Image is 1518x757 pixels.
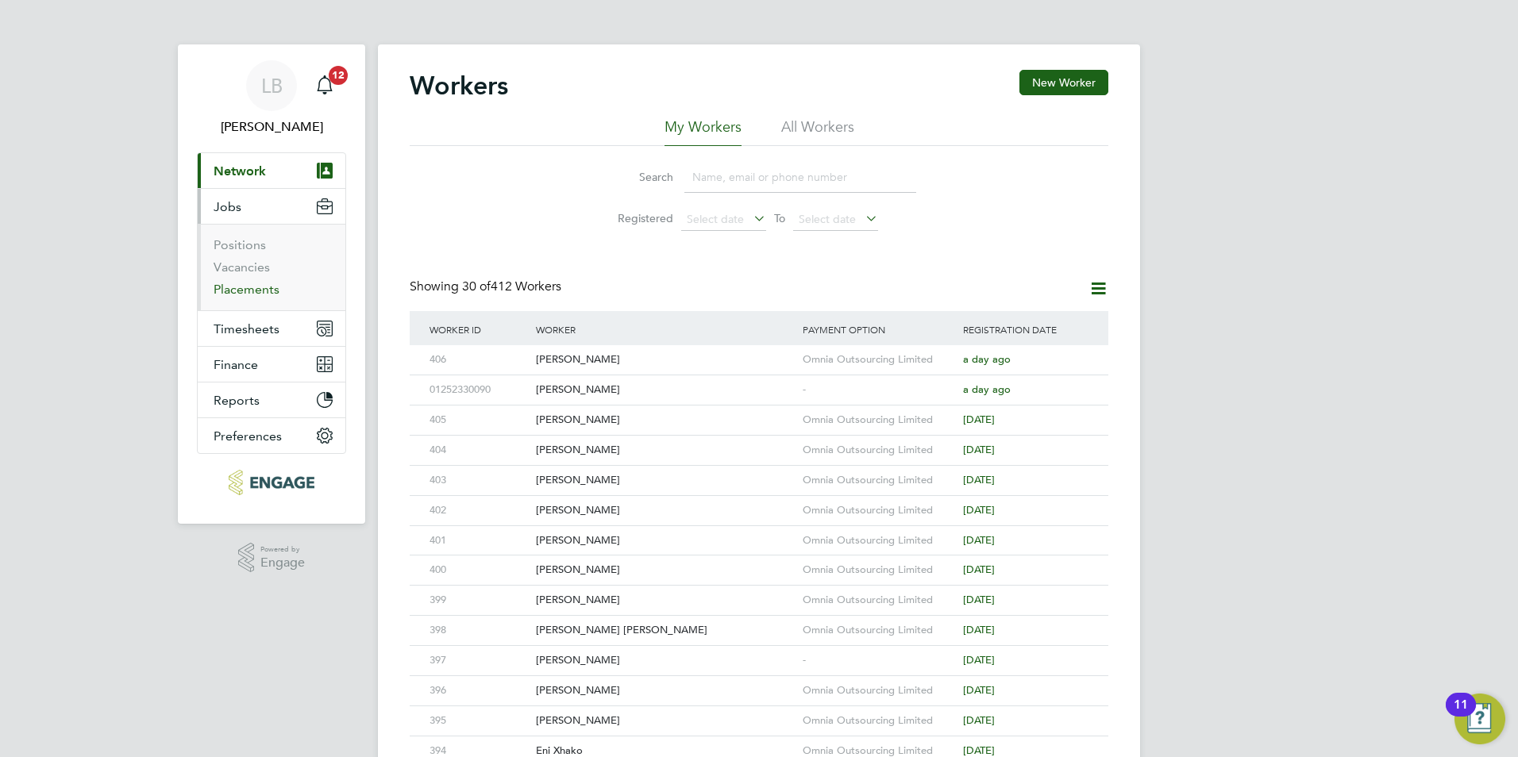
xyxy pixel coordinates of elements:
span: a day ago [963,382,1011,396]
a: 398[PERSON_NAME] [PERSON_NAME]Omnia Outsourcing Limited[DATE] [426,615,1092,628]
div: Omnia Outsourcing Limited [799,405,959,435]
div: Omnia Outsourcing Limited [799,616,959,645]
li: All Workers [781,117,854,146]
a: Placements [214,282,279,297]
div: [PERSON_NAME] [532,345,799,375]
span: [DATE] [963,593,995,606]
span: [DATE] [963,413,995,426]
span: 30 of [462,279,491,294]
div: [PERSON_NAME] [532,586,799,615]
button: Open Resource Center, 11 new notifications [1454,694,1505,744]
a: LB[PERSON_NAME] [197,60,346,136]
span: Jobs [214,199,241,214]
button: New Worker [1019,70,1108,95]
div: Registration Date [959,311,1092,348]
div: 403 [426,466,532,495]
nav: Main navigation [178,44,365,524]
a: Positions [214,237,266,252]
div: [PERSON_NAME] [532,375,799,405]
div: Omnia Outsourcing Limited [799,345,959,375]
span: Lauren Bowron [197,117,346,136]
a: 402[PERSON_NAME]Omnia Outsourcing Limited[DATE] [426,495,1092,509]
span: Finance [214,357,258,372]
div: - [799,646,959,675]
div: 11 [1454,705,1468,725]
div: - [799,375,959,405]
div: [PERSON_NAME] [532,526,799,555]
span: 12 [329,66,348,85]
a: 396[PERSON_NAME]Omnia Outsourcing Limited[DATE] [426,675,1092,689]
button: Network [198,153,345,188]
div: Jobs [198,224,345,310]
a: 406[PERSON_NAME]Omnia Outsourcing Limiteda day ago [426,344,1092,358]
div: [PERSON_NAME] [PERSON_NAME] [532,616,799,645]
span: Preferences [214,428,282,444]
h2: Workers [410,70,508,102]
button: Timesheets [198,311,345,346]
a: Powered byEngage [238,543,306,573]
a: 404[PERSON_NAME]Omnia Outsourcing Limited[DATE] [426,435,1092,448]
span: [DATE] [963,653,995,667]
span: Engage [260,556,305,570]
div: [PERSON_NAME] [532,405,799,435]
div: Worker ID [426,311,532,348]
span: Timesheets [214,321,279,336]
span: [DATE] [963,503,995,517]
a: 395[PERSON_NAME]Omnia Outsourcing Limited[DATE] [426,705,1092,719]
div: [PERSON_NAME] [532,706,799,736]
span: Select date [687,212,744,226]
span: Network [214,163,266,179]
a: 403[PERSON_NAME]Omnia Outsourcing Limited[DATE] [426,465,1092,478]
div: 406 [426,345,532,375]
span: [DATE] [963,443,995,456]
span: Reports [214,393,260,408]
span: [DATE] [963,713,995,727]
div: 401 [426,526,532,555]
a: 399[PERSON_NAME]Omnia Outsourcing Limited[DATE] [426,585,1092,598]
button: Jobs [198,189,345,224]
span: a day ago [963,352,1011,366]
button: Reports [198,382,345,417]
button: Finance [198,347,345,382]
img: pcrnet-logo-retina.png [229,470,314,495]
label: Search [602,170,673,184]
span: [DATE] [963,473,995,486]
div: 399 [426,586,532,615]
span: Powered by [260,543,305,556]
li: My Workers [665,117,742,146]
div: Omnia Outsourcing Limited [799,706,959,736]
a: 12 [309,60,341,111]
div: 01252330090 [426,375,532,405]
div: Payment Option [799,311,959,348]
a: Vacancies [214,259,270,275]
span: To [769,208,790,229]
div: 404 [426,436,532,465]
a: 405[PERSON_NAME]Omnia Outsourcing Limited[DATE] [426,405,1092,418]
div: Omnia Outsourcing Limited [799,466,959,495]
div: Omnia Outsourcing Limited [799,526,959,555]
label: Registered [602,211,673,225]
span: 412 Workers [462,279,561,294]
span: [DATE] [963,744,995,757]
div: Worker [532,311,799,348]
span: [DATE] [963,623,995,636]
button: Preferences [198,418,345,453]
div: 398 [426,616,532,645]
div: Omnia Outsourcing Limited [799,555,959,585]
a: Go to home page [197,470,346,495]
div: [PERSON_NAME] [532,436,799,465]
span: [DATE] [963,563,995,576]
span: [DATE] [963,533,995,547]
a: 400[PERSON_NAME]Omnia Outsourcing Limited[DATE] [426,555,1092,568]
span: LB [261,75,283,96]
div: Omnia Outsourcing Limited [799,496,959,525]
div: 396 [426,676,532,705]
div: [PERSON_NAME] [532,555,799,585]
div: [PERSON_NAME] [532,466,799,495]
div: 402 [426,496,532,525]
div: 400 [426,555,532,585]
a: 401[PERSON_NAME]Omnia Outsourcing Limited[DATE] [426,525,1092,539]
a: 394Eni XhakoOmnia Outsourcing Limited[DATE] [426,736,1092,749]
div: [PERSON_NAME] [532,496,799,525]
div: 397 [426,646,532,675]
